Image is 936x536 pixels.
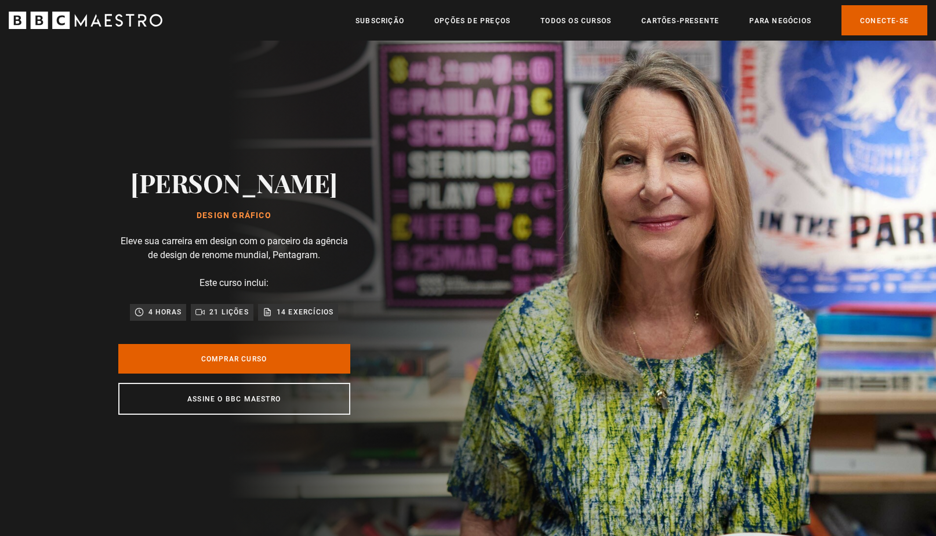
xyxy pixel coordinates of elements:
a: Conecte-se [841,5,927,35]
a: Subscrição [355,15,404,27]
a: Comprar curso [118,344,350,374]
a: Todos os cursos [540,15,611,27]
font: Todos os cursos [540,17,611,25]
font: Assine o BBC Maestro [187,395,281,403]
font: Eleve sua carreira em design com o parceiro da agência de design de renome mundial, Pentagram. [121,236,348,260]
font: Subscrição [355,17,404,25]
font: Este curso inclui: [199,277,269,288]
font: Conecte-se [860,17,909,25]
font: Comprar curso [201,355,267,363]
font: 21 lições [209,308,249,316]
nav: Primário [355,5,927,35]
svg: Maestro da BBC [9,12,162,29]
font: [PERSON_NAME] [130,165,338,200]
font: Design Gráfico [197,211,271,220]
a: Para negócios [749,15,811,27]
a: Cartões-presente [641,15,719,27]
font: Para negócios [749,17,811,25]
font: 14 exercícios [277,308,334,316]
a: Opções de preços [434,15,510,27]
font: Opções de preços [434,17,510,25]
a: Assine o BBC Maestro [118,383,350,415]
font: 4 horas [148,308,182,316]
font: Cartões-presente [641,17,719,25]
